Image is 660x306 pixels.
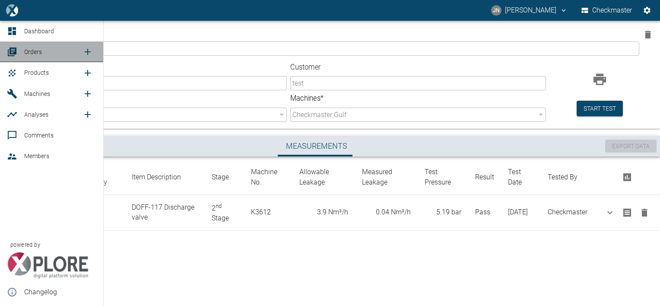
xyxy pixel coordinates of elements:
span: 2 [212,204,222,212]
span: Stage [212,204,229,222]
label: Machines * [290,93,482,104]
button: jayan.nair@neuman-esser.ae [490,3,569,18]
td: 3.9 Nm³/h [292,194,355,230]
th: Item Description [125,160,205,195]
a: new /order/list/0 [79,43,96,61]
label: Quotation No [31,27,487,38]
span: Machines [24,90,50,97]
th: Machine No. [244,160,292,195]
input: Quotation No [31,41,639,56]
div: Print All Labels [601,169,653,186]
th: Result [468,160,501,195]
span: Products [24,69,49,76]
td: 0.04 Nm³/h [355,194,418,230]
img: logo [6,4,18,16]
th: Tested By [541,160,594,195]
td: Checkmaster [541,194,594,230]
label: Order Number [31,62,223,72]
span: Orders [24,48,42,55]
label: Customer [290,62,482,72]
input: Customer [290,76,546,90]
button: Checkmaster [580,3,634,18]
label: Location * [31,93,223,104]
td: Pass [468,194,501,230]
button: Measurements [279,136,354,156]
span: Changelog [24,287,96,297]
span: Analyses [24,111,48,118]
td: 5.19 bar [418,194,468,230]
span: Dashboard [24,28,54,35]
td: [DATE] [501,194,541,230]
div: Checkmaster Gulf [290,108,546,122]
a: new /analyses/list/0 [79,106,96,123]
th: Allowable Leakage [292,160,355,195]
a: new /product/list/0 [79,64,96,82]
th: Stage [205,160,244,195]
button: Settings [639,3,655,18]
div: Print Report for test [589,68,611,90]
button: Start test [577,101,623,117]
input: Order Number [31,76,287,90]
th: Test Pressure [418,160,468,195]
div: Print Label [619,204,636,221]
a: new /machines [79,85,96,102]
td: DOFF-117 Discharge valve [125,194,205,230]
div: [GEOGRAPHIC_DATA] [31,108,287,122]
img: Xplore Logo [7,252,89,278]
td: K3612 [244,194,292,230]
span: Comments [24,132,54,139]
span: powered by [10,241,40,249]
th: Measured Leakage [355,160,418,195]
span: Members [24,153,49,159]
th: Test Date [501,160,541,195]
sup: nd [216,203,222,209]
div: JN [491,5,501,16]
